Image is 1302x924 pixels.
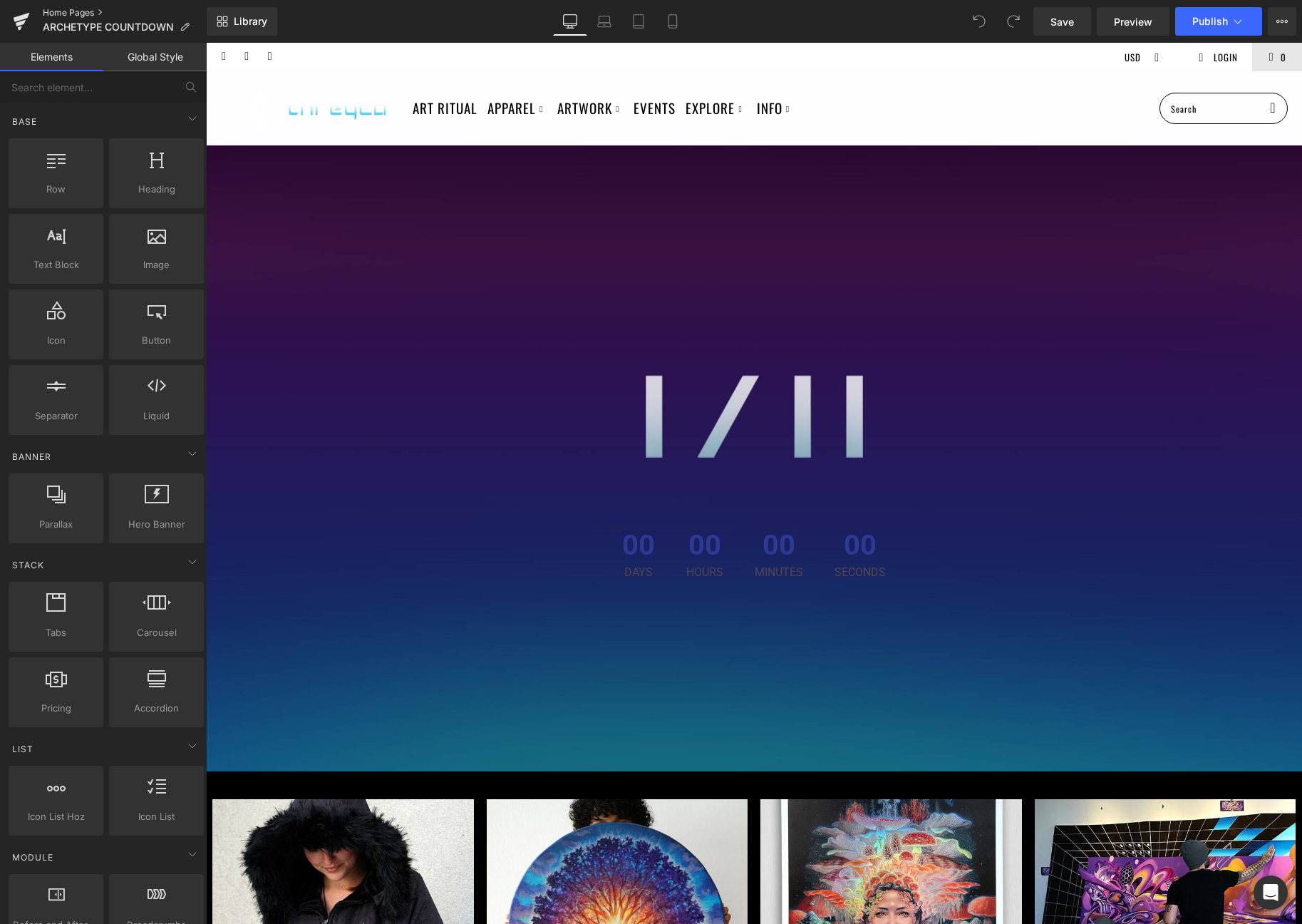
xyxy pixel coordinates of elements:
span: Base [11,115,38,128]
input: Search [954,50,1082,81]
span: Row [13,182,99,197]
span: 00 [416,488,449,524]
a: Desktop [553,7,587,36]
a: Events [428,48,470,84]
span: Module [11,851,55,864]
button: Publish [1175,7,1262,36]
a: Tablet [621,7,656,36]
span: 00 [480,488,517,524]
a: Info [551,48,588,83]
span: Banner [11,450,53,463]
a: Preview [1097,7,1169,36]
span: List [11,742,35,756]
span: Days [416,524,449,535]
a: Artwork [351,48,418,83]
span: Pricing [13,701,99,716]
span: Hours [480,524,517,535]
a: Home Pages [43,7,207,19]
span: Minutes [549,524,597,535]
span: Seconds [629,524,680,535]
a: Global Style [103,43,207,71]
span: Publish [1192,16,1228,27]
span: Liquid [113,409,200,423]
span: Save [1050,14,1074,29]
span: Icon [13,333,99,348]
a: Email Threyda Art and Apparel [57,9,70,19]
a: Mobile [656,7,690,36]
a: New Library [207,7,277,36]
span: Button [113,333,200,348]
span: Text Block [13,257,99,272]
span: ARCHETYPE COUNTDOWN [43,21,174,33]
span: Separator [13,409,99,423]
span: Icon List [113,809,200,824]
span: Accordion [113,701,200,716]
img: Threyda Art and Apparel [29,36,192,95]
span: Image [113,257,200,272]
a: Threyda Art and Apparel on Instagram [33,9,46,19]
a: Laptop [587,7,621,36]
span: Icon List Hoz [13,809,99,824]
button: Undo [965,7,993,36]
a: Art Ritual [207,48,272,84]
span: Preview [1114,14,1152,29]
span: Heading [113,182,200,197]
span: Hero Banner [113,517,200,532]
a: Explore [480,48,540,83]
a: Apparel [281,48,341,83]
span: Carousel [113,625,200,640]
span: USD [919,7,935,21]
a: Threyda Art and Apparel on Facebook [11,9,24,19]
button: Redo [999,7,1028,36]
button: More [1268,7,1296,36]
span: Tabs [13,625,99,640]
span: 00 [549,488,597,524]
div: Open Intercom Messenger [1254,876,1288,910]
span: Library [234,15,267,28]
span: Stack [11,558,46,572]
span: 00 [629,488,680,524]
span: Parallax [13,517,99,532]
